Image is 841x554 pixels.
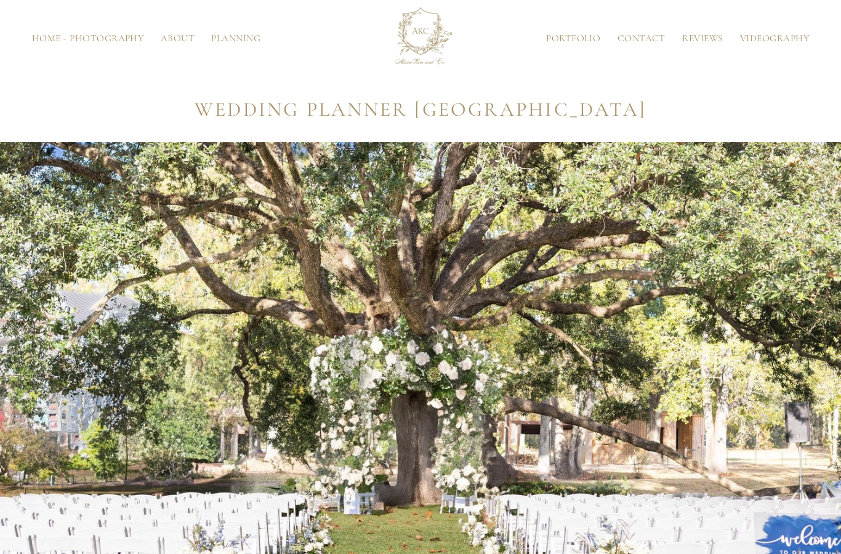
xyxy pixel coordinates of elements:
a: Reviews [674,34,732,43]
a: Portfolio [538,34,610,43]
a: Videography [731,34,817,43]
h1: Wedding planner [GEOGRAPHIC_DATA] [58,94,783,125]
a: About [152,34,203,43]
img: AlesiaKim and Co. [387,5,454,73]
a: Home - Photography [23,34,152,43]
a: Planning [203,34,269,43]
a: Contact [609,34,674,43]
